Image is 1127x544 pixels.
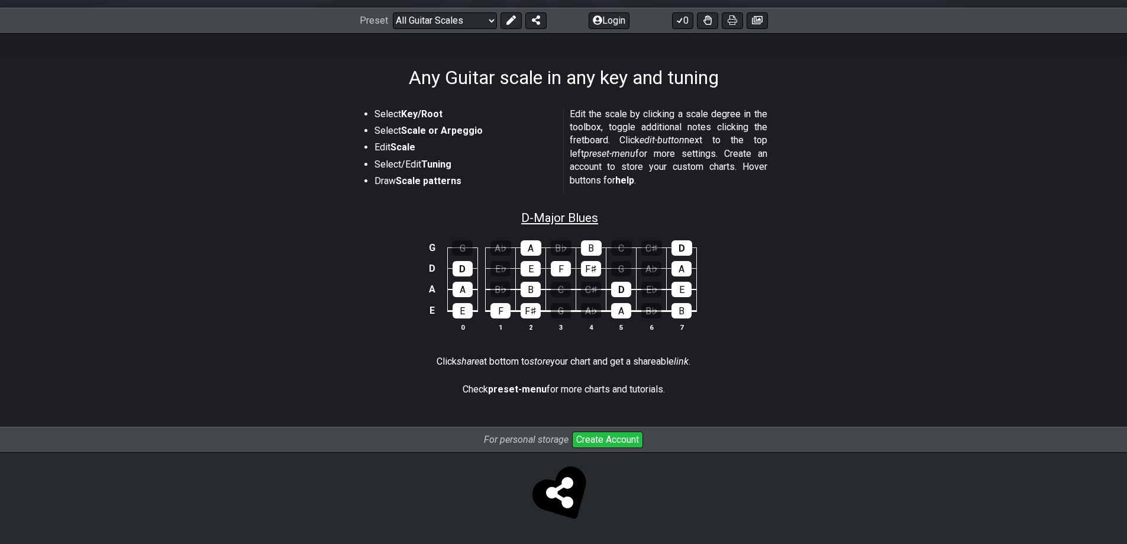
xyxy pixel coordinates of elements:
[374,175,556,191] li: Draw
[490,282,511,297] div: B♭
[581,240,602,256] div: B
[521,261,541,276] div: E
[490,240,511,256] div: A♭
[447,321,477,333] th: 0
[611,261,631,276] div: G
[589,12,629,29] button: Login
[641,240,662,256] div: C♯
[671,240,692,256] div: D
[425,238,440,259] td: G
[374,158,556,175] li: Select/Edit
[581,303,601,318] div: A♭
[521,303,541,318] div: F♯
[674,356,689,367] em: link
[453,303,473,318] div: E
[457,356,479,367] em: share
[697,12,718,29] button: Toggle Dexterity for all fretkits
[672,12,693,29] button: 0
[611,303,631,318] div: A
[525,12,547,29] button: Share Preset
[409,66,719,89] h1: Any Guitar scale in any key and tuning
[671,261,692,276] div: A
[393,12,497,29] select: Preset
[641,282,661,297] div: E♭
[576,321,606,333] th: 4
[570,108,767,187] p: Edit the scale by clicking a scale degree in the toolbox, toggle additional notes clicking the fr...
[546,321,576,333] th: 3
[374,124,556,141] li: Select
[584,148,635,159] em: preset-menu
[747,12,768,29] button: Create image
[615,175,634,186] strong: help
[488,384,547,395] strong: preset-menu
[374,108,556,124] li: Select
[581,261,601,276] div: F♯
[452,240,473,256] div: G
[641,303,661,318] div: B♭
[521,282,541,297] div: B
[551,282,571,297] div: C
[667,321,697,333] th: 7
[516,321,546,333] th: 2
[486,321,516,333] th: 1
[425,300,440,322] td: E
[490,261,511,276] div: E♭
[529,356,550,367] em: store
[641,261,661,276] div: A♭
[551,240,571,256] div: B♭
[425,279,440,300] td: A
[671,303,692,318] div: B
[484,434,569,445] i: For personal storage
[500,12,522,29] button: Edit Preset
[453,261,473,276] div: D
[360,15,388,26] span: Preset
[521,211,598,225] span: D - Major Blues
[611,240,632,256] div: C
[421,159,451,170] strong: Tuning
[425,258,440,279] td: D
[521,240,541,256] div: A
[611,282,631,297] div: D
[401,125,483,136] strong: Scale or Arpeggio
[390,141,415,153] strong: Scale
[722,12,743,29] button: Print
[551,261,571,276] div: F
[401,108,443,120] strong: Key/Root
[463,383,665,396] p: Check for more charts and tutorials.
[640,134,684,146] em: edit-button
[437,355,690,368] p: Click at bottom to your chart and get a shareable .
[535,468,592,525] span: Click to store and share!
[551,303,571,318] div: G
[581,282,601,297] div: C♯
[572,432,643,448] button: Create Account
[374,141,556,157] li: Edit
[490,303,511,318] div: F
[637,321,667,333] th: 6
[396,175,461,186] strong: Scale patterns
[453,282,473,297] div: A
[671,282,692,297] div: E
[606,321,637,333] th: 5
